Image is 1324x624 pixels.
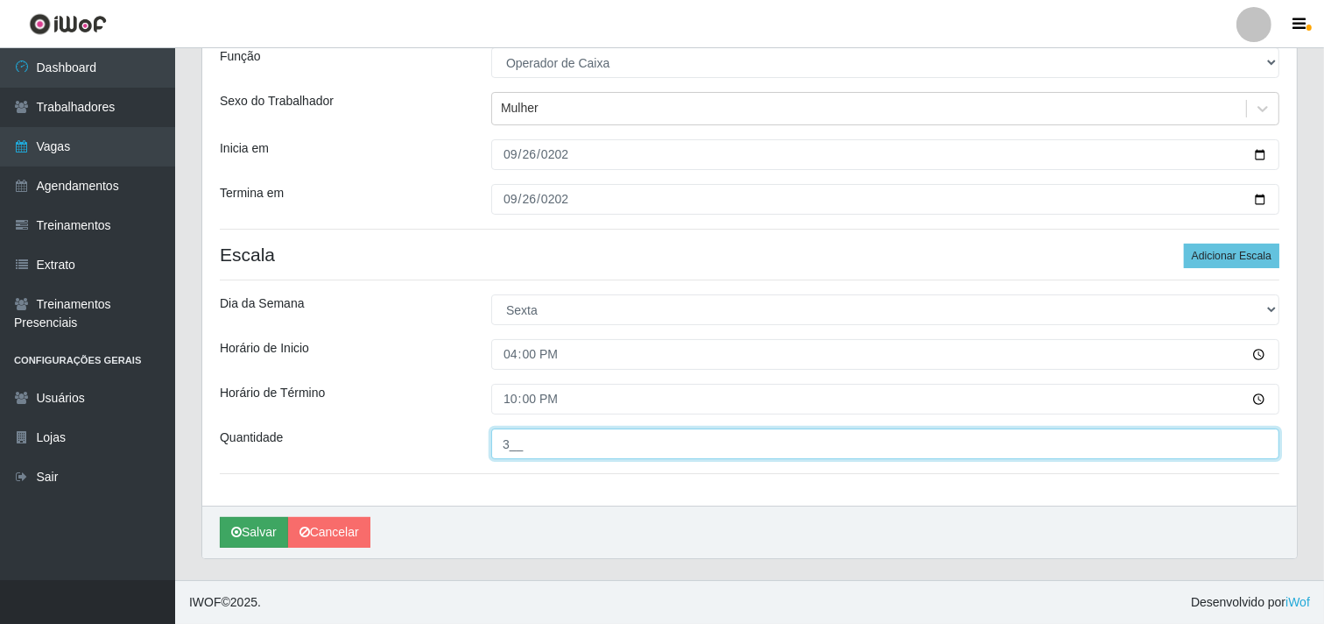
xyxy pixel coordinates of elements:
[220,184,284,202] label: Termina em
[189,593,261,612] span: © 2025 .
[491,184,1279,215] input: 00/00/0000
[29,13,107,35] img: CoreUI Logo
[491,384,1279,415] input: 00:00
[501,100,539,118] div: Mulher
[220,244,1279,266] h4: Escala
[491,339,1279,370] input: 00:00
[220,139,269,158] label: Inicia em
[1191,593,1310,612] span: Desenvolvido por
[220,47,261,66] label: Função
[220,92,334,110] label: Sexo do Trabalhador
[1184,244,1279,268] button: Adicionar Escala
[220,429,283,447] label: Quantidade
[220,339,309,358] label: Horário de Inicio
[220,517,288,548] button: Salvar
[220,384,325,402] label: Horário de Término
[288,517,370,548] a: Cancelar
[189,595,222,609] span: IWOF
[1285,595,1310,609] a: iWof
[220,294,305,313] label: Dia da Semana
[491,429,1279,459] input: Informe a quantidade...
[491,139,1279,170] input: 00/00/0000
